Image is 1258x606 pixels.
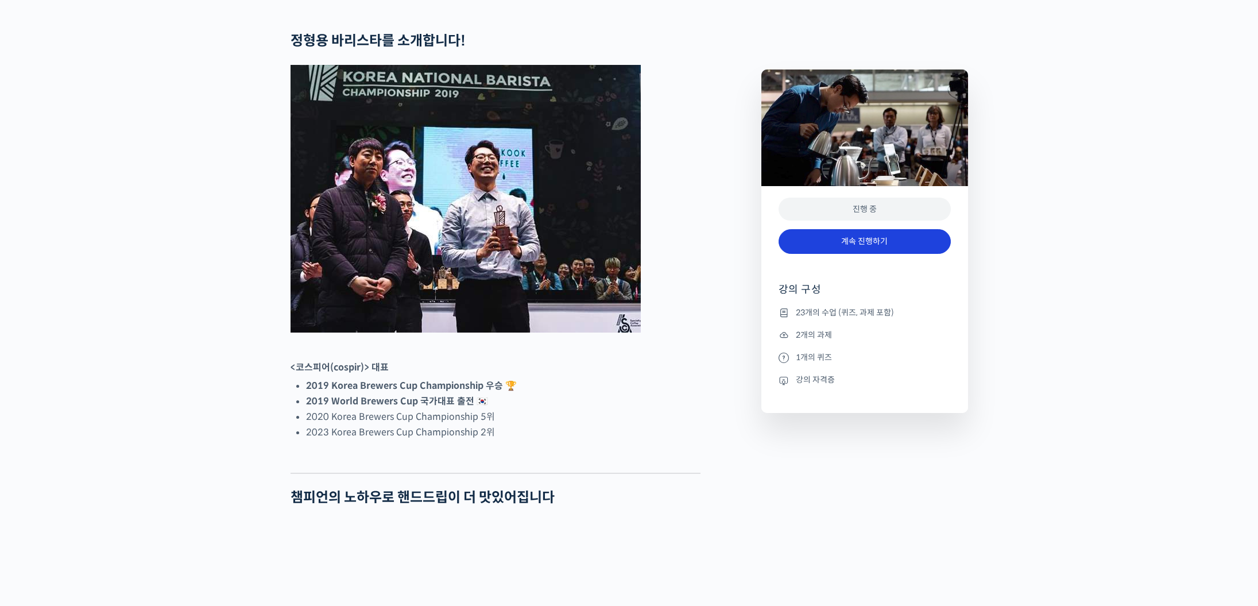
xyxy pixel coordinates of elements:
span: 설정 [177,381,191,391]
strong: <코스피어(cospir)> 대표 [291,361,389,373]
h4: 강의 구성 [779,283,951,306]
a: 계속 진행하기 [779,229,951,254]
span: 홈 [36,381,43,391]
li: 강의 자격증 [779,373,951,387]
strong: 2019 Korea Brewers Cup Championship 우승 🏆 [306,380,517,392]
li: 2020 Korea Brewers Cup Championship 5위 [306,409,700,424]
li: 23개의 수업 (퀴즈, 과제 포함) [779,306,951,319]
a: 대화 [76,364,148,393]
span: 대화 [105,382,119,391]
strong: 2019 World Brewers Cup 국가대표 출전 🇰🇷 [306,395,488,407]
li: 2개의 과제 [779,328,951,342]
li: 2023 Korea Brewers Cup Championship 2위 [306,424,700,440]
strong: 정형용 바리스타를 소개합니다! [291,32,466,49]
li: 1개의 퀴즈 [779,350,951,364]
a: 설정 [148,364,220,393]
a: 홈 [3,364,76,393]
div: 진행 중 [779,198,951,221]
strong: 챔피언의 노하우로 핸드드립이 더 맛있어집니다 [291,489,555,506]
